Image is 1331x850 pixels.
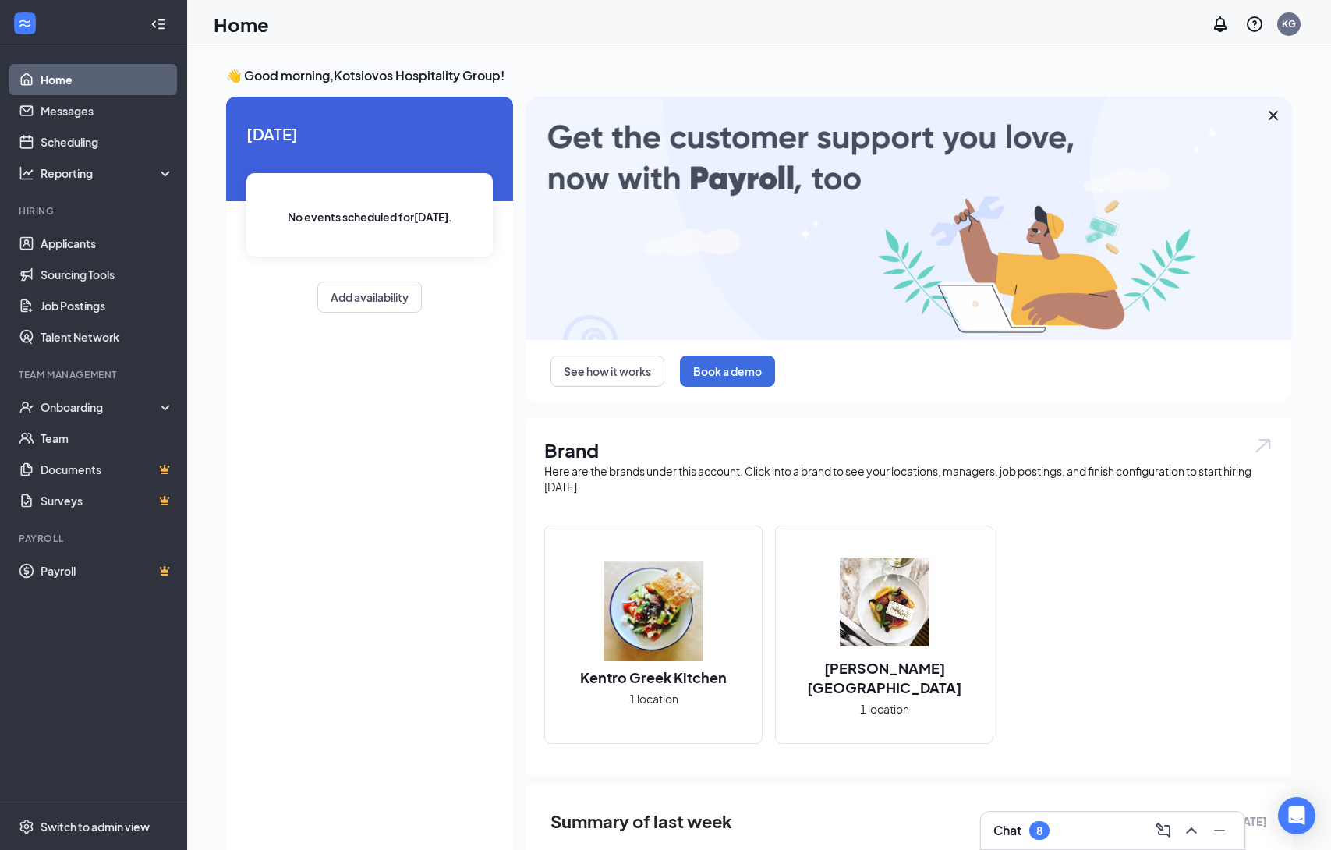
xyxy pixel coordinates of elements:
[41,126,174,158] a: Scheduling
[41,819,150,834] div: Switch to admin view
[1264,106,1283,125] svg: Cross
[1211,15,1230,34] svg: Notifications
[1282,17,1296,30] div: KG
[565,668,742,687] h2: Kentro Greek Kitchen
[1278,797,1315,834] div: Open Intercom Messenger
[17,16,33,31] svg: WorkstreamLogo
[680,356,775,387] button: Book a demo
[550,356,664,387] button: See how it works
[629,690,678,707] span: 1 location
[1210,821,1229,840] svg: Minimize
[19,165,34,181] svg: Analysis
[526,97,1292,340] img: payroll-large.gif
[317,282,422,313] button: Add availability
[41,64,174,95] a: Home
[1245,15,1264,34] svg: QuestionInfo
[1182,821,1201,840] svg: ChevronUp
[1036,824,1042,838] div: 8
[19,399,34,415] svg: UserCheck
[41,95,174,126] a: Messages
[1207,818,1232,843] button: Minimize
[604,561,703,661] img: Kentro Greek Kitchen
[41,228,174,259] a: Applicants
[41,399,161,415] div: Onboarding
[246,122,493,146] span: [DATE]
[19,368,171,381] div: Team Management
[41,454,174,485] a: DocumentsCrown
[1151,818,1176,843] button: ComposeMessage
[1179,818,1204,843] button: ChevronUp
[288,208,452,225] span: No events scheduled for [DATE] .
[41,423,174,454] a: Team
[41,259,174,290] a: Sourcing Tools
[19,819,34,834] svg: Settings
[41,290,174,321] a: Job Postings
[993,822,1021,839] h3: Chat
[41,321,174,352] a: Talent Network
[19,204,171,218] div: Hiring
[41,165,175,181] div: Reporting
[544,437,1273,463] h1: Brand
[776,658,993,697] h2: [PERSON_NAME][GEOGRAPHIC_DATA]
[544,463,1273,494] div: Here are the brands under this account. Click into a brand to see your locations, managers, job p...
[41,485,174,516] a: SurveysCrown
[150,16,166,32] svg: Collapse
[214,11,269,37] h1: Home
[226,67,1292,84] h3: 👋 Good morning, Kotsiovos Hospitality Group !
[19,532,171,545] div: Payroll
[1154,821,1173,840] svg: ComposeMessage
[1253,437,1273,455] img: open.6027fd2a22e1237b5b06.svg
[41,555,174,586] a: PayrollCrown
[550,808,732,835] span: Summary of last week
[834,552,934,652] img: Louka Beverly Hills
[860,700,909,717] span: 1 location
